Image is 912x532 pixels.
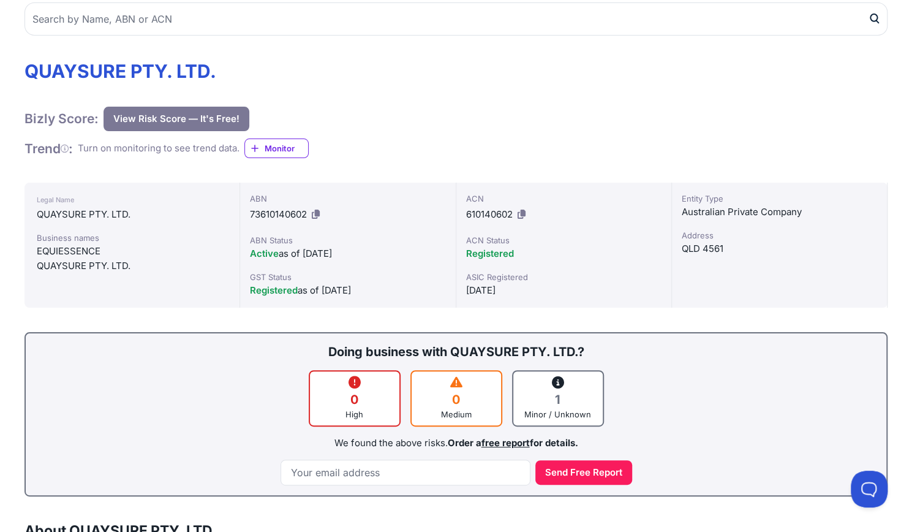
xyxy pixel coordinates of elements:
[250,246,445,261] div: as of [DATE]
[315,408,394,420] div: High
[250,234,445,246] div: ABN Status
[466,234,661,246] div: ACN Status
[682,192,877,205] div: Entity Type
[682,241,877,256] div: QLD 4561
[78,142,239,156] div: Turn on monitoring to see trend data.
[682,205,877,219] div: Australian Private Company
[24,140,73,157] h1: Trend :
[466,192,661,205] div: ACN
[481,437,530,449] a: free report
[448,437,578,449] span: Order a for details.
[250,284,298,296] span: Registered
[466,208,513,220] span: 610140602
[38,436,874,450] div: We found the above risks.
[315,391,394,408] div: 0
[250,283,445,298] div: as of [DATE]
[244,139,309,158] a: Monitor
[37,192,227,207] div: Legal Name
[24,110,99,127] h1: Bizly Score:
[250,192,445,205] div: ABN
[250,271,445,283] div: GST Status
[281,460,530,485] input: Your email address
[518,391,598,408] div: 1
[466,271,661,283] div: ASIC Registered
[535,460,632,485] button: Send Free Report
[250,248,279,259] span: Active
[37,244,227,259] div: EQUIESSENCE
[37,232,227,244] div: Business names
[265,142,308,154] span: Monitor
[682,229,877,241] div: Address
[104,107,249,131] button: View Risk Score — It's Free!
[851,471,888,507] iframe: Toggle Customer Support
[37,259,227,273] div: QUAYSURE PTY. LTD.
[37,207,227,222] div: QUAYSURE PTY. LTD.
[24,60,888,82] h1: QUAYSURE PTY. LTD.
[466,283,661,298] div: [DATE]
[466,248,514,259] span: Registered
[24,2,888,36] input: Search by Name, ABN or ACN
[38,343,874,360] div: Doing business with QUAYSURE PTY. LTD.?
[518,408,598,420] div: Minor / Unknown
[416,391,496,408] div: 0
[250,208,307,220] span: 73610140602
[416,408,496,420] div: Medium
